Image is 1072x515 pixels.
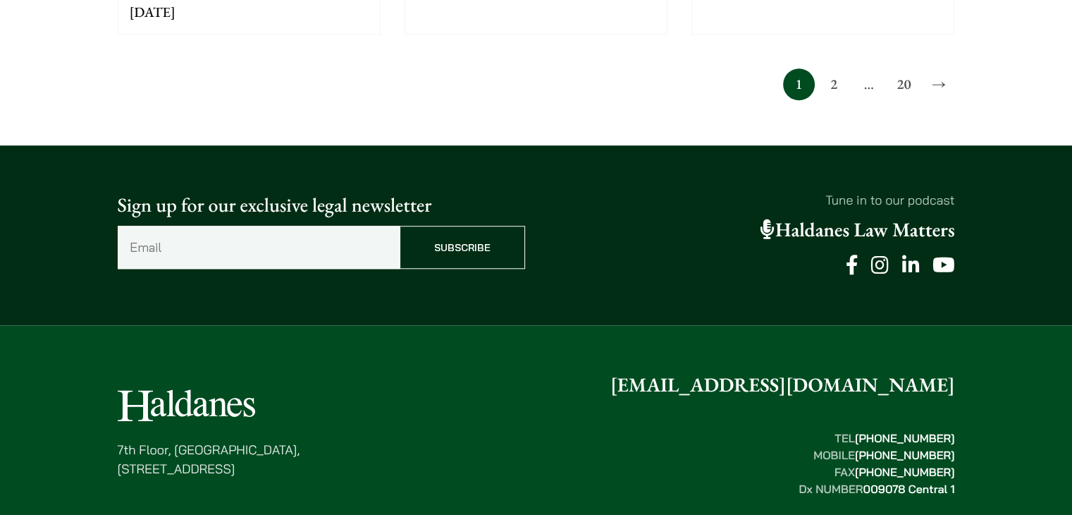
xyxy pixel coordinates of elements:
p: Sign up for our exclusive legal newsletter [118,190,525,220]
span: … [853,68,885,100]
a: 20 [888,68,920,100]
mark: [PHONE_NUMBER] [855,465,955,479]
span: 1 [783,68,815,100]
a: → [923,68,955,100]
input: Email [118,226,400,269]
mark: [PHONE_NUMBER] [855,448,955,462]
p: Tune in to our podcast [548,190,955,210]
mark: [PHONE_NUMBER] [855,431,955,445]
nav: Posts pagination [118,68,955,100]
input: Subscribe [400,226,525,269]
a: Haldanes Law Matters [760,217,955,243]
mark: 009078 Central 1 [863,482,954,496]
a: 2 [818,68,849,100]
p: 7th Floor, [GEOGRAPHIC_DATA], [STREET_ADDRESS] [118,440,300,478]
strong: TEL MOBILE FAX Dx NUMBER [799,431,954,496]
img: Logo of Haldanes [118,389,255,421]
a: [EMAIL_ADDRESS][DOMAIN_NAME] [610,372,955,398]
